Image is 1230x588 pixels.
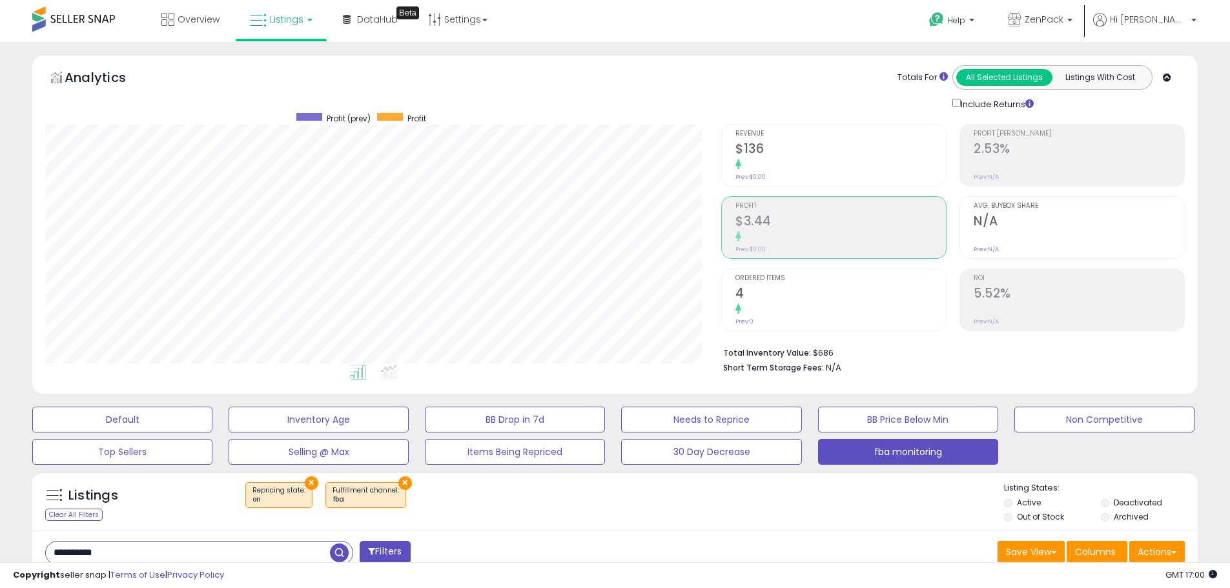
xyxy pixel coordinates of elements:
[167,569,224,581] a: Privacy Policy
[943,96,1049,111] div: Include Returns
[818,439,998,465] button: fba monitoring
[357,13,398,26] span: DataHub
[974,214,1184,231] h2: N/A
[1017,511,1064,522] label: Out of Stock
[723,347,811,358] b: Total Inventory Value:
[68,487,118,505] h5: Listings
[621,439,801,465] button: 30 Day Decrease
[974,130,1184,137] span: Profit [PERSON_NAME]
[1110,13,1187,26] span: Hi [PERSON_NAME]
[974,318,999,325] small: Prev: N/A
[948,15,965,26] span: Help
[333,485,399,505] span: Fulfillment channel :
[735,203,946,210] span: Profit
[229,439,409,465] button: Selling @ Max
[425,439,605,465] button: Items Being Repriced
[826,361,841,374] span: N/A
[1014,407,1194,432] button: Non Competitive
[735,318,753,325] small: Prev: 0
[1129,541,1185,563] button: Actions
[1114,497,1162,508] label: Deactivated
[974,203,1184,210] span: Avg. Buybox Share
[818,407,998,432] button: BB Price Below Min
[974,275,1184,282] span: ROI
[1052,69,1148,86] button: Listings With Cost
[621,407,801,432] button: Needs to Reprice
[735,286,946,303] h2: 4
[974,173,999,181] small: Prev: N/A
[1165,569,1217,581] span: 2025-09-9 17:00 GMT
[178,13,220,26] span: Overview
[407,113,426,124] span: Profit
[735,214,946,231] h2: $3.44
[252,485,305,505] span: Repricing state :
[1025,13,1063,26] span: ZenPack
[998,541,1065,563] button: Save View
[1067,541,1127,563] button: Columns
[735,130,946,137] span: Revenue
[897,72,948,84] div: Totals For
[735,141,946,159] h2: $136
[32,439,212,465] button: Top Sellers
[327,113,371,124] span: Profit (prev)
[1017,497,1041,508] label: Active
[1093,13,1196,42] a: Hi [PERSON_NAME]
[735,275,946,282] span: Ordered Items
[974,245,999,253] small: Prev: N/A
[1075,545,1116,558] span: Columns
[928,12,945,28] i: Get Help
[1004,482,1198,494] p: Listing States:
[45,509,103,521] div: Clear All Filters
[735,245,766,253] small: Prev: $0.00
[974,286,1184,303] h2: 5.52%
[252,495,305,504] div: on
[32,407,212,432] button: Default
[1114,511,1149,522] label: Archived
[396,6,419,19] div: Tooltip anchor
[723,362,824,373] b: Short Term Storage Fees:
[65,68,151,90] h5: Analytics
[270,13,303,26] span: Listings
[735,173,766,181] small: Prev: $0.00
[723,344,1175,360] li: $686
[360,541,410,563] button: Filters
[919,2,987,42] a: Help
[13,569,224,582] div: seller snap | |
[229,407,409,432] button: Inventory Age
[425,407,605,432] button: BB Drop in 7d
[110,569,165,581] a: Terms of Use
[974,141,1184,159] h2: 2.53%
[305,476,318,490] button: ×
[333,495,399,504] div: fba
[398,476,412,490] button: ×
[13,569,60,581] strong: Copyright
[956,69,1052,86] button: All Selected Listings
